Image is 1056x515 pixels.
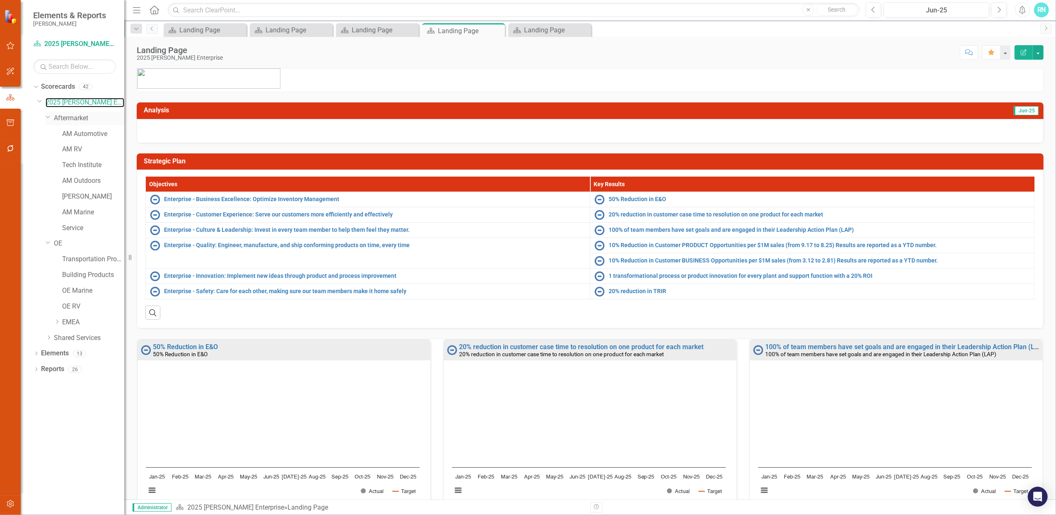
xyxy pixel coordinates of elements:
[54,114,124,123] a: Aftermarket
[448,369,730,503] svg: Interactive chart
[443,339,737,506] div: Double-Click to Edit
[146,485,158,496] button: View chart menu, Chart
[894,474,919,480] text: [DATE]-25
[146,223,590,238] td: Double-Click to Edit Right Click for Context Menu
[133,503,172,512] span: Administrator
[661,474,677,480] text: Oct-25
[967,474,983,480] text: Oct-25
[166,25,244,35] a: Landing Page
[150,225,160,235] img: Not Started
[62,208,124,217] a: AM Marine
[150,287,160,296] img: Not Started
[594,287,604,296] img: Not Started
[146,207,590,223] td: Double-Click to Edit Right Click for Context Menu
[588,474,613,480] text: [DATE]-25
[447,345,457,355] img: Not Started
[73,350,86,357] div: 13
[438,26,503,36] div: Landing Page
[62,223,124,233] a: Service
[884,2,989,17] button: Jun-25
[456,474,471,480] text: Jan-25
[754,369,1039,503] div: Chart. Highcharts interactive chart.
[524,25,589,35] div: Landing Page
[609,288,1030,294] a: 20% reduction in TRIR
[172,474,188,480] text: Feb-25
[459,343,703,351] a: 20% reduction in customer case time to resolution on one product for each market
[164,196,586,202] a: Enterprise - Business Excellence: Optimize Inventory Management
[944,474,961,480] text: Sep-25
[4,9,19,24] img: ClearPoint Strategy
[352,25,417,35] div: Landing Page
[41,349,69,358] a: Elements
[590,284,1035,299] td: Double-Click to Edit Right Click for Context Menu
[142,369,424,503] svg: Interactive chart
[594,256,604,266] img: Not Started
[1005,488,1028,494] button: Show Target
[478,474,495,480] text: Feb-25
[609,273,1030,279] a: 1 transformational process or product innovation for every plant and support function with a 20% ROI
[62,302,124,311] a: OE RV
[54,239,124,248] a: OE
[609,242,1030,248] a: 10% Reduction in Customer PRODUCT Opportunities per $1M sales (from 9.17 to 8.25) Results are rep...
[54,333,124,343] a: Shared Services
[524,474,540,480] text: Apr-25
[753,345,763,355] img: Not Started
[683,474,700,480] text: Nov-25
[377,474,394,480] text: Nov-25
[765,343,1046,351] a: 100% of team members have set goals and are engaged in their Leadership Action Plan (LAP)
[282,474,307,480] text: [DATE]-25
[146,269,590,284] td: Double-Click to Edit Right Click for Context Menu
[759,485,770,496] button: View chart menu, Chart
[62,318,124,327] a: EMEA
[218,474,234,480] text: Apr-25
[762,474,778,480] text: Jan-25
[164,273,586,279] a: Enterprise - Innovation: Implement new ideas through product and process improvement
[1034,2,1049,17] button: RN
[62,145,124,154] a: AM RV
[62,255,124,264] a: Transportation Products
[331,474,348,480] text: Sep-25
[153,351,208,357] small: 50% Reduction in E&O
[510,25,589,35] a: Landing Page
[400,474,416,480] text: Dec-25
[590,207,1035,223] td: Double-Click to Edit Right Click for Context Menu
[164,227,586,233] a: Enterprise - Culture & Leadership: Invest in every team member to help them feel they matter.
[33,39,116,49] a: 2025 [PERSON_NAME] Enterprise
[146,238,590,269] td: Double-Click to Edit Right Click for Context Menu
[150,271,160,281] img: Not Started
[876,474,892,480] text: Jun-25
[609,211,1030,218] a: 20% reduction in customer case time to resolution on one product for each market
[176,503,584,513] div: »
[62,270,124,280] a: Building Products
[46,98,124,107] a: 2025 [PERSON_NAME] Enterprise
[590,192,1035,207] td: Double-Click to Edit Right Click for Context Menu
[594,194,604,204] img: Not Started
[816,4,858,16] button: Search
[62,192,124,202] a: [PERSON_NAME]
[195,474,211,480] text: Mar-25
[62,160,124,170] a: Tech Institute
[828,6,846,13] span: Search
[570,474,585,480] text: Jun-25
[33,20,106,27] small: [PERSON_NAME]
[252,25,331,35] a: Landing Page
[590,223,1035,238] td: Double-Click to Edit Right Click for Context Menu
[153,343,218,351] a: 50% Reduction in E&O
[62,286,124,296] a: OE Marine
[452,485,464,496] button: View chart menu, Chart
[590,238,1035,253] td: Double-Click to Edit Right Click for Context Menu
[393,488,416,494] button: Show Target
[68,366,82,373] div: 26
[594,225,604,235] img: Not Started
[144,158,1039,165] h3: Strategic Plan
[807,474,824,480] text: Mar-25
[150,240,160,250] img: Not Started
[590,269,1035,284] td: Double-Click to Edit Right Click for Context Menu
[187,503,284,511] a: 2025 [PERSON_NAME] Enterprise
[137,46,223,55] div: Landing Page
[459,351,664,357] small: 20% reduction in customer case time to resolution on one product for each market
[609,196,1030,202] a: 50% Reduction in E&O
[150,210,160,220] img: Not Started
[62,129,124,139] a: AM Automotive
[142,369,426,503] div: Chart. Highcharts interactive chart.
